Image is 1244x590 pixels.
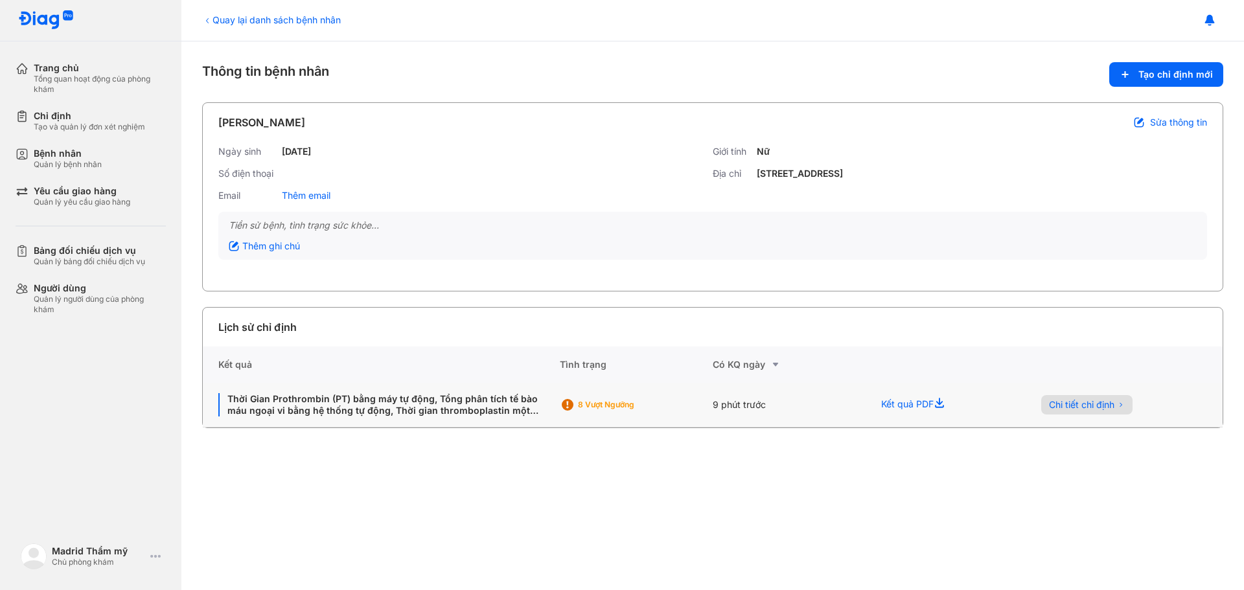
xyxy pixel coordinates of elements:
div: Email [218,190,277,201]
div: Bệnh nhân [34,148,102,159]
div: Quản lý bảng đối chiếu dịch vụ [34,256,145,267]
div: [DATE] [282,146,311,157]
div: Yêu cầu giao hàng [34,185,130,197]
div: Thời Gian Prothrombin (PT) bằng máy tự động, Tổng phân tích tế bào máu ngoại vi bằng hệ thống tự ... [218,393,544,416]
div: Người dùng [34,282,166,294]
div: Giới tính [713,146,752,157]
div: Tình trạng [560,346,713,383]
div: Số điện thoại [218,168,277,179]
div: Thông tin bệnh nhân [202,62,1223,87]
div: [STREET_ADDRESS] [757,168,843,179]
div: Trang chủ [34,62,166,74]
img: logo [21,543,47,569]
div: 8 Vượt ngưỡng [578,400,682,410]
div: Quản lý bệnh nhân [34,159,102,170]
span: Sửa thông tin [1150,117,1207,128]
img: logo [18,10,74,30]
div: Tiền sử bệnh, tình trạng sức khỏe... [229,220,1197,231]
button: Chi tiết chỉ định [1041,395,1133,414]
div: Tổng quan hoạt động của phòng khám [34,74,166,95]
div: Tạo và quản lý đơn xét nghiệm [34,122,145,132]
div: [PERSON_NAME] [218,115,305,130]
div: Quản lý người dùng của phòng khám [34,294,166,315]
div: Ngày sinh [218,146,277,157]
div: Thêm ghi chú [229,240,300,252]
div: Có KQ ngày [713,357,866,372]
div: Kết quả PDF [866,383,1025,427]
div: Địa chỉ [713,168,752,179]
span: Chi tiết chỉ định [1049,399,1114,411]
div: Chỉ định [34,110,145,122]
div: 9 phút trước [713,383,866,427]
div: Lịch sử chỉ định [218,319,297,335]
div: Quay lại danh sách bệnh nhân [202,13,341,27]
div: Chủ phòng khám [52,557,145,567]
div: Kết quả [203,346,560,383]
div: Madrid Thẩm mỹ [52,545,145,557]
button: Tạo chỉ định mới [1109,62,1223,87]
span: Tạo chỉ định mới [1138,69,1213,80]
div: Thêm email [282,190,330,201]
div: Quản lý yêu cầu giao hàng [34,197,130,207]
div: Nữ [757,146,770,157]
div: Bảng đối chiếu dịch vụ [34,245,145,256]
